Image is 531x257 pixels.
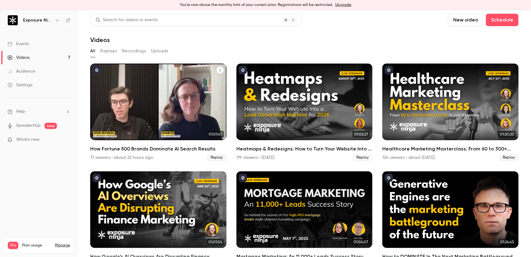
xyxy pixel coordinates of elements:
[382,64,519,161] a: 01:20:20Healthcare Marketing Masterclass: From 60 to 300+ Monthly Leads in Only 9 Months124 viewe...
[382,64,519,161] li: Healthcare Marketing Masterclass: From 60 to 300+ Monthly Leads in Only 9 Months
[352,131,370,138] span: 01:02:27
[23,17,52,23] h6: Exposure Ninja
[335,2,351,7] a: Upgrade
[90,36,110,44] h1: Videos
[7,108,70,115] li: help-dropdown-opener
[7,55,30,61] div: Videos
[90,145,226,153] h2: How Fortune 500 Brands Dominate AI Search Results
[16,108,25,115] span: Help
[90,46,95,56] button: All
[239,66,247,74] button: published
[90,155,153,161] div: 71 viewers • about 22 hours ago
[7,68,35,74] div: Audience
[236,64,373,161] a: 01:02:27Heatmaps & Redesigns: How to Turn Your Website Into a Lead Generation Machine for 2026119...
[22,243,51,248] span: Plan usage
[385,66,393,74] button: published
[151,46,168,56] button: Uploads
[16,136,40,143] span: What's new
[90,64,226,161] a: 01:01:47How Fortune 500 Brands Dominate AI Search Results71 viewers • about 22 hours agoReplay
[8,242,18,249] span: Pro
[16,122,41,129] a: SpeakerHub
[55,243,70,248] a: Manage
[236,64,373,161] li: Heatmaps & Redesigns: How to Turn Your Website Into a Lead Generation Machine for 2026
[8,15,18,25] img: Exposure Ninja
[90,64,226,161] li: How Fortune 500 Brands Dominate AI Search Results
[100,46,117,56] button: Replays
[207,154,226,161] span: Replay
[382,145,519,153] h2: Healthcare Marketing Masterclass: From 60 to 300+ Monthly Leads in Only 9 Months
[486,14,519,26] button: Schedule
[90,14,519,253] section: Videos
[7,82,32,88] div: Settings
[498,239,516,245] span: 01:24:45
[236,155,275,161] div: 119 viewers • [DATE]
[382,155,435,161] div: 124 viewers • about [DATE]
[352,239,370,245] span: 01:04:07
[207,239,224,245] span: 01:01:54
[93,174,101,182] button: published
[44,123,57,129] span: new
[499,154,519,161] span: Replay
[353,154,372,161] span: Replay
[385,174,393,182] button: published
[448,14,483,26] button: New video
[207,131,224,138] span: 01:01:47
[7,41,29,47] div: Events
[122,46,146,56] button: Recordings
[93,66,101,74] button: published
[95,17,158,23] div: Search for videos or events
[239,174,247,182] button: published
[236,145,373,153] h2: Heatmaps & Redesigns: How to Turn Your Website Into a Lead Generation Machine for 2026
[498,131,516,138] span: 01:20:20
